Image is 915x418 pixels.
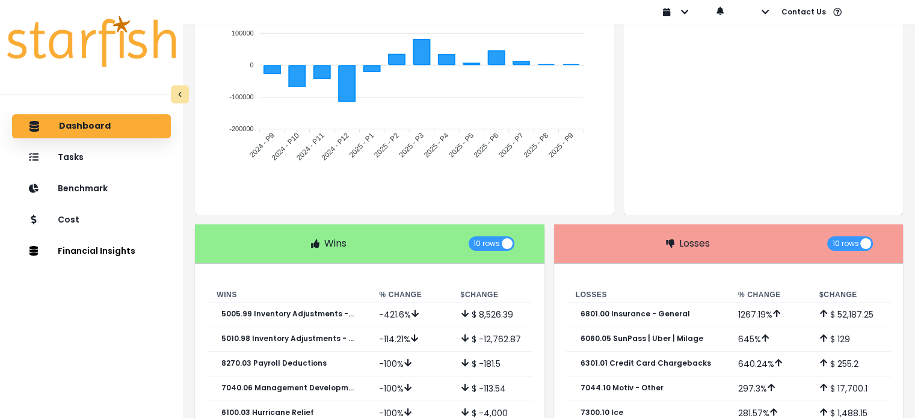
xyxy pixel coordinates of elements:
[369,287,451,303] th: % Change
[229,125,253,132] tspan: -200000
[221,408,314,417] p: 6100.03 Hurricane Relief
[369,327,451,351] td: -114.21 %
[810,287,891,303] th: $ Change
[12,114,171,138] button: Dashboard
[581,384,664,392] p: 7044.10 Motiv - Other
[207,287,369,303] th: Wins
[810,302,891,327] td: $ 52,187.25
[422,131,451,159] tspan: 2025 - P4
[232,29,254,37] tspan: 100000
[810,351,891,376] td: $ 255.2
[221,384,355,392] p: 7040.06 Management Development
[522,131,550,159] tspan: 2025 - P8
[451,351,532,376] td: $ -181.5
[58,183,108,194] p: Benchmark
[472,131,501,159] tspan: 2025 - P6
[229,93,253,100] tspan: -100000
[451,376,532,401] td: $ -113.54
[729,327,810,351] td: 645 %
[832,236,858,251] span: 10 rows
[58,215,79,225] p: Cost
[221,310,355,318] p: 5005.99 Inventory Adjustments - Bar
[447,131,475,159] tspan: 2025 - P5
[348,131,376,159] tspan: 2025 - P1
[581,359,711,367] p: 6301.01 Credit Card Chargebacks
[729,302,810,327] td: 1267.19 %
[497,131,525,159] tspan: 2025 - P7
[369,351,451,376] td: -100 %
[324,236,347,251] p: Wins
[58,152,84,162] p: Tasks
[12,146,171,170] button: Tasks
[729,376,810,401] td: 297.3 %
[566,287,729,303] th: Losses
[369,302,451,327] td: -421.6 %
[810,376,891,401] td: $ 17,700.1
[810,327,891,351] td: $ 129
[59,121,111,132] p: Dashboard
[581,310,690,318] p: 6801.00 Insurance - General
[398,131,426,159] tspan: 2025 - P3
[221,359,327,367] p: 8270.03 Payroll Deductions
[451,302,532,327] td: $ 8,526.39
[369,376,451,401] td: -100 %
[451,327,532,351] td: $ -12,762.87
[12,239,171,263] button: Financial Insights
[248,131,276,159] tspan: 2024 - P9
[581,408,623,417] p: 7300.10 Ice
[547,131,575,159] tspan: 2025 - P9
[250,61,254,69] tspan: 0
[12,208,171,232] button: Cost
[679,236,710,251] p: Losses
[221,334,355,343] p: 5010.98 Inventory Adjustments - Food
[473,236,500,251] span: 10 rows
[372,131,401,159] tspan: 2025 - P2
[12,177,171,201] button: Benchmark
[451,287,532,303] th: $ Change
[729,287,810,303] th: % Change
[295,131,326,162] tspan: 2024 - P11
[729,351,810,376] td: 640.24 %
[581,334,703,343] p: 6060.05 SunPass | Uber | Milage
[270,131,301,162] tspan: 2024 - P10
[320,131,351,162] tspan: 2024 - P12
